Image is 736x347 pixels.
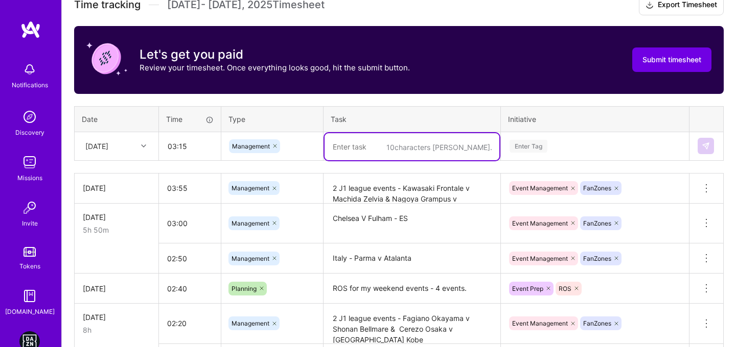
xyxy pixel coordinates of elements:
[232,255,269,262] span: Management
[325,305,499,343] textarea: 2 J1 league events - Fagiano Okayama v Shonan Bellmare & Cerezo Osaka v [GEOGRAPHIC_DATA] Kobe
[141,143,146,148] i: icon Chevron
[642,55,701,65] span: Submit timesheet
[140,62,410,73] p: Review your timesheet. Once everything looks good, hit the submit button.
[386,142,492,152] div: 10 characters [PERSON_NAME].
[15,127,44,138] div: Discovery
[19,152,40,172] img: teamwork
[166,114,214,125] div: Time
[83,312,150,323] div: [DATE]
[512,255,568,262] span: Event Management
[632,47,711,72] button: Submit timesheet
[159,275,221,302] input: HH:MM
[19,261,40,271] div: Tokens
[83,183,150,193] div: [DATE]
[159,175,221,202] input: HH:MM
[159,133,220,160] input: HH:MM
[325,205,499,243] textarea: Chelsea V Fulham - ES
[232,142,270,150] span: Management
[512,219,568,227] span: Event Management
[325,175,499,203] textarea: 2 J1 league events - Kawasaki Frontale v Machida Zelvia & Nagoya Grampus v [GEOGRAPHIC_DATA]
[20,20,41,39] img: logo
[508,114,682,125] div: Initiative
[19,286,40,306] img: guide book
[83,212,150,222] div: [DATE]
[86,38,127,79] img: coin
[19,197,40,218] img: Invite
[232,219,269,227] span: Management
[24,247,36,257] img: tokens
[75,106,159,132] th: Date
[512,184,568,192] span: Event Management
[19,59,40,80] img: bell
[12,80,48,90] div: Notifications
[232,319,269,327] span: Management
[583,255,611,262] span: FanZones
[140,47,410,62] h3: Let's get you paid
[85,141,108,152] div: [DATE]
[232,285,257,292] span: Planning
[325,275,499,303] textarea: ROS for my weekend events - 4 events.
[510,138,547,154] div: Enter Tag
[83,225,150,235] div: 5h 50m
[583,219,611,227] span: FanZones
[83,283,150,294] div: [DATE]
[559,285,571,292] span: ROS
[325,244,499,272] textarea: Italy - Parma v Atalanta
[512,319,568,327] span: Event Management
[5,306,55,317] div: [DOMAIN_NAME]
[83,325,150,335] div: 8h
[512,285,543,292] span: Event Prep
[159,245,221,272] input: HH:MM
[19,107,40,127] img: discovery
[159,310,221,337] input: HH:MM
[159,210,221,237] input: HH:MM
[22,218,38,229] div: Invite
[583,319,611,327] span: FanZones
[17,172,42,183] div: Missions
[583,184,611,192] span: FanZones
[324,106,501,132] th: Task
[221,106,324,132] th: Type
[702,142,710,150] img: Submit
[232,184,269,192] span: Management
